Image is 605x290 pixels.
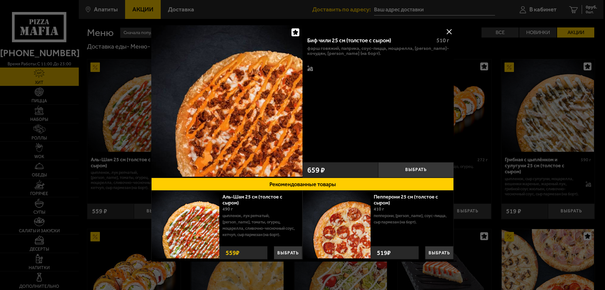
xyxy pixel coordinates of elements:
strong: 559 ₽ [224,246,241,259]
span: 410 г [374,206,384,212]
div: Биф чили 25 см (толстое с сыром) [307,37,431,44]
span: 659 ₽ [307,166,325,174]
img: Биф чили 25 см (толстое с сыром) [151,25,302,177]
span: 490 г [222,206,233,212]
span: 510 г [436,37,449,44]
strong: 519 ₽ [375,246,392,259]
button: Выбрать [378,162,454,178]
p: цыпленок, лук репчатый, [PERSON_NAME], томаты, огурец, моцарелла, сливочно-чесночный соус, кетчуп... [222,213,297,238]
a: Аль-Шам 25 см (толстое с сыром) [222,194,282,206]
a: Пепперони 25 см (толстое с сыром) [374,194,438,206]
p: пепперони, [PERSON_NAME], соус-пицца, сыр пармезан (на борт). [374,213,449,225]
button: Выбрать [274,246,302,259]
button: Выбрать [425,246,453,259]
button: Рекомендованные товары [151,178,454,191]
p: фарш говяжий, паприка, соус-пицца, моцарелла, [PERSON_NAME]-кочудян, [PERSON_NAME] (на борт). [307,46,449,56]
